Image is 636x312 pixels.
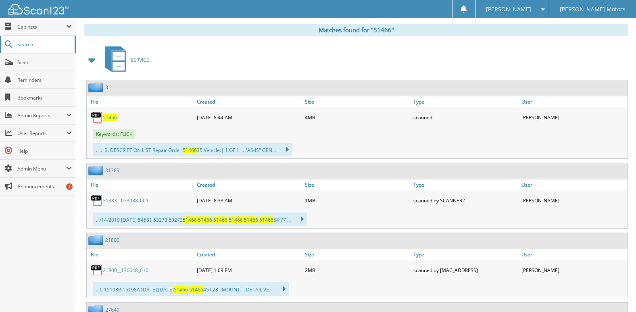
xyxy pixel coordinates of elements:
[195,249,303,260] a: Created
[17,59,72,66] span: Scan
[17,112,66,119] span: Admin Reports
[84,24,628,36] div: Matches found for "51466"
[519,262,628,278] div: [PERSON_NAME]
[259,216,273,223] span: 51466
[91,194,103,206] img: PDF.png
[91,111,103,123] img: PDF.png
[519,249,628,260] a: User
[105,237,119,243] a: 21800
[183,147,197,154] span: 51466
[411,262,519,278] div: scanned by [MAC_ADDRESS]
[105,84,108,91] a: 3
[88,82,105,92] img: folder2.png
[88,165,105,175] img: folder2.png
[229,216,243,223] span: 51466
[195,262,303,278] div: [DATE] 1:09 PM
[303,179,411,190] a: Size
[91,264,103,276] img: PDF.png
[103,197,148,204] a: 31383__073038_009
[519,192,628,208] div: [PERSON_NAME]
[560,7,626,12] span: [PERSON_NAME] Motors
[87,249,195,260] a: File
[93,129,136,139] span: Keywords: FLICK
[105,167,119,174] a: 31383
[88,235,105,245] img: folder2.png
[213,216,227,223] span: 51466
[103,114,117,121] a: 51466
[411,109,519,125] div: scanned
[411,249,519,260] a: Type
[17,77,72,83] span: Reminders
[303,249,411,260] a: Size
[195,96,303,107] a: Created
[198,216,212,223] span: 51466
[93,282,289,296] div: ...C 15198B 15198A [DATE] [DATE] 45 I 28 I MOUNT ... DETAIL VE...
[174,286,188,293] span: 51466
[411,192,519,208] div: scanned by SCANNER2
[303,96,411,107] a: Size
[17,148,72,154] span: Help
[103,267,148,274] a: 21800__130648_016
[87,179,195,190] a: File
[87,96,195,107] a: File
[195,109,303,125] div: [DATE] 8:44 AM
[303,109,411,125] div: 4MB
[183,216,197,223] span: 51466
[93,143,292,156] div: ..... .B. DESCRIPTION LIST Repair Order: 35 Vehicle:| 1 OF 1 ... "AS-IS" GEN...
[66,183,73,190] div: 1
[303,262,411,278] div: 2MB
[411,96,519,107] a: Type
[8,4,69,15] img: scan123-logo-white.svg
[486,7,531,12] span: [PERSON_NAME]
[131,56,149,63] span: SERVICE
[17,130,66,137] span: User Reports
[17,94,72,101] span: Bookmarks
[303,192,411,208] div: 1MB
[17,165,66,172] span: Admin Menu
[411,179,519,190] a: Type
[195,192,303,208] div: [DATE] 8:33 AM
[195,179,303,190] a: Created
[519,179,628,190] a: User
[17,23,66,30] span: Cabinets
[519,96,628,107] a: User
[17,183,72,190] span: Announcements
[519,109,628,125] div: [PERSON_NAME]
[100,44,149,76] a: SERVICE
[17,41,71,48] span: Search
[244,216,258,223] span: 51466
[93,212,307,226] div: .../14/2019 [DATE] 54581 53273 53273 54 77 ...
[189,286,203,293] span: 51466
